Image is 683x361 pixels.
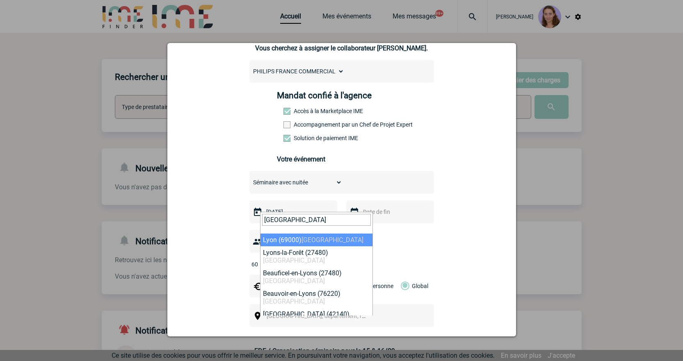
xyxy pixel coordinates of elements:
span: [GEOGRAPHIC_DATA] [263,257,325,264]
input: Nombre de participants [249,259,327,270]
li: Beauficel-en-Lyons (27480) [260,267,372,287]
label: Prestation payante [283,121,320,128]
label: Global [401,275,406,297]
li: Beauvoir-en-Lyons (76220) [260,287,372,308]
li: [GEOGRAPHIC_DATA] (42140) [260,308,372,328]
p: Vous cherchez à assigner le collaborateur [PERSON_NAME]. [249,44,434,52]
h4: Mandat confié à l'agence [277,91,372,100]
label: Conformité aux process achat client, Prise en charge de la facturation, Mutualisation de plusieur... [283,135,320,141]
input: Date de fin [361,207,418,217]
input: Date de début [264,207,321,217]
span: [GEOGRAPHIC_DATA], département, région... [267,313,381,319]
span: [GEOGRAPHIC_DATA] [263,277,325,285]
span: [GEOGRAPHIC_DATA] [263,297,325,305]
li: Lyon (69000) [260,234,372,246]
label: Accès à la Marketplace IME [283,108,320,114]
h3: Votre événement [277,155,406,163]
span: [GEOGRAPHIC_DATA] [302,236,363,244]
li: Lyons-la-Forêt (27480) [260,246,372,267]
